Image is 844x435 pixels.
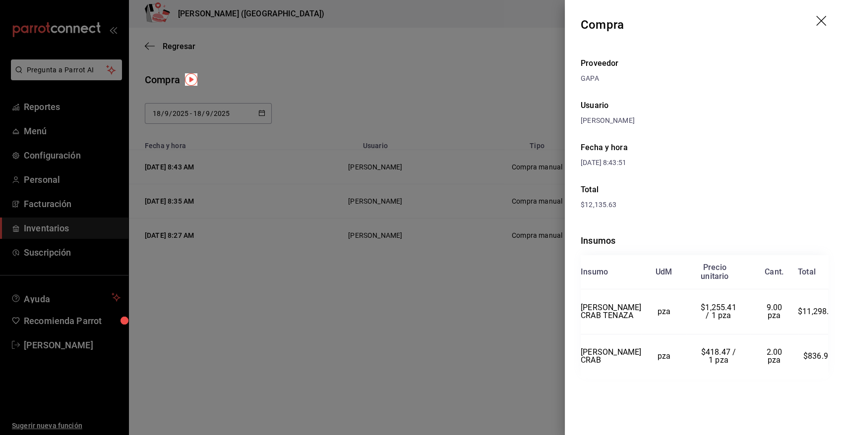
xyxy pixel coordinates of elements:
[581,201,616,209] span: $12,135.63
[803,351,833,361] span: $836.94
[581,115,828,126] div: [PERSON_NAME]
[766,347,784,365] span: 2.00 pza
[581,184,828,196] div: Total
[765,268,784,276] div: Cant.
[581,57,828,69] div: Proveedor
[701,347,738,365] span: $418.47 / 1 pza
[816,16,828,28] button: drag
[581,16,624,34] div: Compra
[798,307,838,316] span: $11,298.69
[641,334,686,379] td: pza
[581,100,828,111] div: Usuario
[766,303,784,320] span: 9.00 pza
[701,263,728,281] div: Precio unitario
[185,73,197,86] img: Tooltip marker
[581,334,641,379] td: [PERSON_NAME] CRAB
[701,303,738,320] span: $1,255.41 / 1 pza
[581,289,641,334] td: [PERSON_NAME] CRAB TENAZA
[581,158,705,168] div: [DATE] 8:43:51
[581,234,828,247] div: Insumos
[581,142,705,154] div: Fecha y hora
[581,73,828,84] div: GAPA
[641,289,686,334] td: pza
[656,268,672,276] div: UdM
[798,268,816,276] div: Total
[581,268,608,276] div: Insumo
